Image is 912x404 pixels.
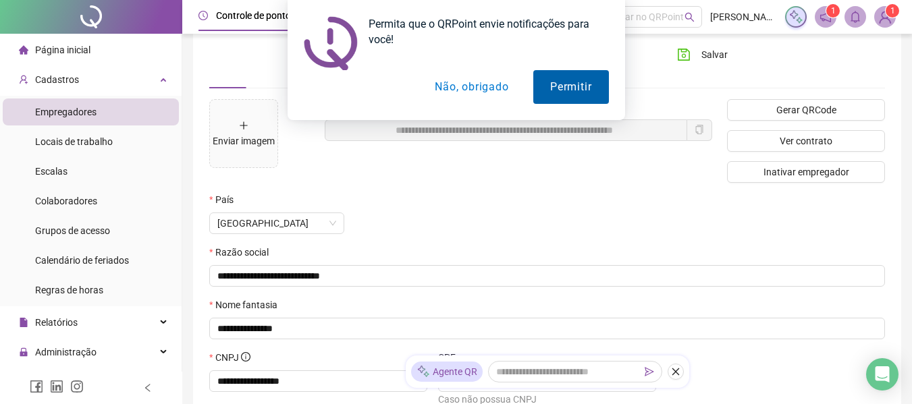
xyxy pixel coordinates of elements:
[763,165,849,179] span: Inativar empregador
[35,347,97,357] span: Administração
[35,166,68,177] span: Escalas
[213,134,275,148] div: Enviar imagem
[241,352,250,362] span: info-circle
[780,134,832,148] span: Ver contrato
[35,255,129,266] span: Calendário de feriados
[50,380,63,393] span: linkedin
[215,245,269,260] span: Razão social
[30,380,43,393] span: facebook
[35,136,113,147] span: Locais de trabalho
[411,362,483,382] div: Agente QR
[19,318,28,327] span: file
[727,130,885,152] button: Ver contrato
[695,125,704,134] span: copy
[304,16,358,70] img: notification icon
[417,365,430,379] img: sparkle-icon.fc2bf0ac1784a2077858766a79e2daf3.svg
[215,350,250,365] span: CNPJ
[19,347,28,357] span: lock
[143,383,153,393] span: left
[35,225,110,236] span: Grupos de acesso
[215,192,234,207] span: País
[645,367,654,376] span: send
[866,358,898,391] div: Open Intercom Messenger
[35,196,97,206] span: Colaboradores
[239,121,248,130] span: plus
[671,367,680,376] span: close
[35,317,78,328] span: Relatórios
[217,213,336,233] span: Brasil
[215,297,277,312] span: Nome fantasia
[70,380,84,393] span: instagram
[727,161,885,183] button: Inativar empregador
[418,70,525,104] button: Não, obrigado
[438,350,464,365] label: CPF
[358,16,609,47] div: Permita que o QRPoint envie notificações para você!
[35,285,103,295] span: Regras de horas
[533,70,608,104] button: Permitir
